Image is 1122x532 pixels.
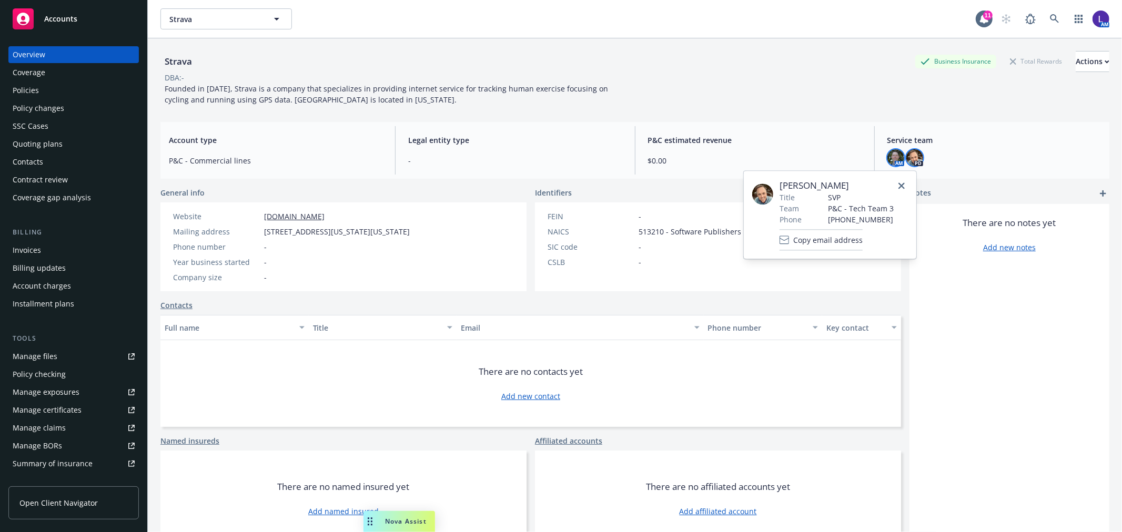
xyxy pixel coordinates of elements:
button: Actions [1076,51,1109,72]
a: Manage exposures [8,384,139,401]
div: Policies [13,82,39,99]
div: Mailing address [173,226,260,237]
img: photo [906,149,923,166]
a: Overview [8,46,139,63]
span: Accounts [44,15,77,23]
span: - [639,257,641,268]
a: Affiliated accounts [535,435,602,446]
a: Policy checking [8,366,139,383]
div: CSLB [548,257,634,268]
span: - [639,241,641,252]
div: Installment plans [13,295,74,312]
span: - [264,241,267,252]
span: P&C - Commercial lines [169,155,382,166]
div: DBA: - [165,72,184,83]
a: Contacts [8,154,139,170]
span: Founded in [DATE], Strava is a company that specializes in providing internet service for trackin... [165,84,610,105]
div: Title [313,322,441,333]
a: add [1097,187,1109,200]
button: Strava [160,8,292,29]
span: Open Client Navigator [19,497,98,508]
a: Quoting plans [8,136,139,152]
div: Coverage [13,64,45,81]
a: Add new contact [501,391,560,402]
div: Manage claims [13,420,66,436]
a: [DOMAIN_NAME] [264,211,325,221]
a: Report a Bug [1020,8,1041,29]
div: 11 [983,11,993,20]
div: Summary of insurance [13,455,93,472]
div: Year business started [173,257,260,268]
a: Coverage gap analysis [8,189,139,206]
a: Add new notes [983,242,1036,253]
a: SSC Cases [8,118,139,135]
div: Manage files [13,348,57,365]
button: Full name [160,315,309,340]
a: Account charges [8,278,139,294]
a: Contacts [160,300,193,311]
a: Manage BORs [8,437,139,454]
a: Manage certificates [8,402,139,418]
img: employee photo [752,183,773,204]
div: Coverage gap analysis [13,189,91,206]
a: Policies [8,82,139,99]
span: - [264,257,267,268]
a: Policy changes [8,100,139,117]
button: Title [309,315,457,340]
span: SVP [828,192,894,203]
span: Legal entity type [408,135,622,146]
div: Tools [8,333,139,344]
div: Quoting plans [13,136,63,152]
div: Website [173,211,260,222]
span: [STREET_ADDRESS][US_STATE][US_STATE] [264,226,410,237]
div: Contract review [13,171,68,188]
div: Company size [173,272,260,283]
div: Actions [1076,52,1109,71]
span: Team [780,203,799,214]
div: NAICS [548,226,634,237]
div: Manage BORs [13,437,62,454]
img: photo [1093,11,1109,27]
div: Invoices [13,242,41,259]
div: Key contact [826,322,885,333]
button: Nova Assist [363,511,435,532]
span: Identifiers [535,187,572,198]
button: Email [457,315,703,340]
a: close [895,179,908,192]
div: Overview [13,46,45,63]
div: Strava [160,55,196,68]
a: Switch app [1068,8,1089,29]
div: SSC Cases [13,118,48,135]
div: Manage certificates [13,402,82,418]
span: There are no notes yet [963,217,1056,229]
a: Contract review [8,171,139,188]
div: Business Insurance [915,55,996,68]
a: Manage claims [8,420,139,436]
span: There are no contacts yet [479,365,583,378]
a: Billing updates [8,260,139,277]
div: Policy checking [13,366,66,383]
div: Full name [165,322,293,333]
div: Account charges [13,278,71,294]
span: Copy email address [793,234,863,245]
span: Account type [169,135,382,146]
span: Strava [169,14,260,25]
div: Total Rewards [1005,55,1067,68]
div: Billing [8,227,139,238]
span: Title [780,192,795,203]
span: P&C - Tech Team 3 [828,203,894,214]
a: Named insureds [160,435,219,446]
span: There are no named insured yet [278,480,410,493]
span: [PHONE_NUMBER] [828,214,894,225]
span: [PERSON_NAME] [780,179,894,192]
span: Service team [887,135,1101,146]
div: Email [461,322,688,333]
span: P&C estimated revenue [648,135,862,146]
a: Accounts [8,4,139,34]
button: Key contact [822,315,901,340]
a: Installment plans [8,295,139,312]
div: SIC code [548,241,634,252]
a: Search [1044,8,1065,29]
span: Notes [909,187,931,200]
